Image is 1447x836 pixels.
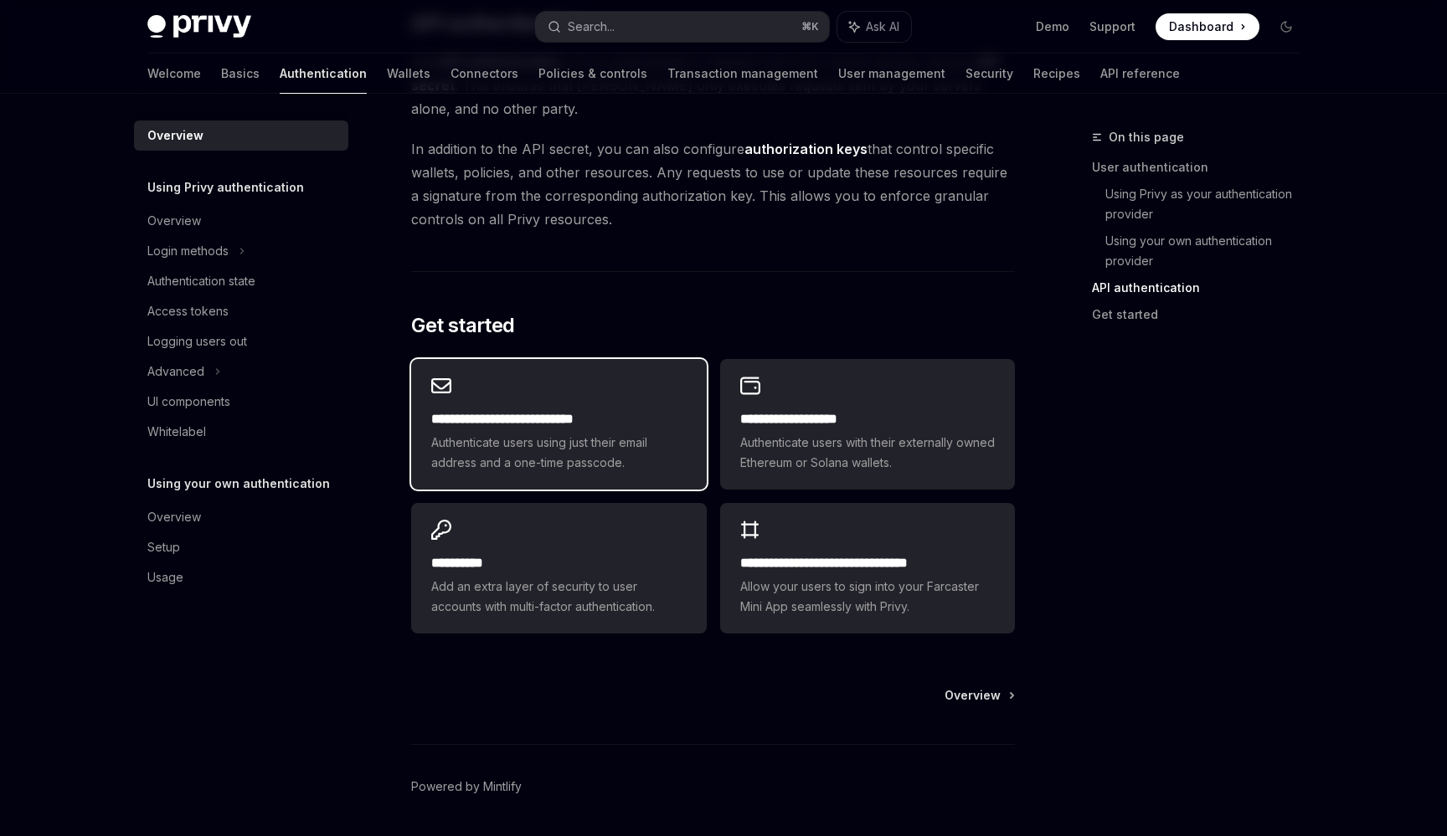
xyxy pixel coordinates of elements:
a: UI components [134,387,348,417]
button: Ask AI [837,12,911,42]
div: Search... [568,17,615,37]
div: Authentication state [147,271,255,291]
span: In addition to the API secret, you can also configure that control specific wallets, policies, an... [411,137,1015,231]
div: Login methods [147,241,229,261]
button: Search...⌘K [536,12,829,42]
span: ⌘ K [801,20,819,33]
a: User management [838,54,945,94]
a: API authentication [1092,274,1313,301]
a: Overview [134,502,348,532]
a: Using Privy as your authentication provider [1105,181,1313,228]
span: Add an extra layer of security to user accounts with multi-factor authentication. [431,577,686,617]
a: Security [966,54,1013,94]
span: Get started [411,312,514,339]
div: UI components [147,392,230,412]
a: Authentication [280,54,367,94]
a: Setup [134,532,348,562]
a: Get started [1092,301,1313,328]
div: Overview [147,211,201,231]
span: Authenticate users using just their email address and a one-time passcode. [431,433,686,473]
span: Allow your users to sign into your Farcaster Mini App seamlessly with Privy. [740,577,995,617]
div: Overview [147,126,203,146]
a: User authentication [1092,154,1313,181]
a: Access tokens [134,296,348,326]
a: Overview [134,206,348,236]
a: API reference [1100,54,1180,94]
a: Recipes [1033,54,1080,94]
a: Authentication state [134,266,348,296]
div: Usage [147,567,183,587]
div: Whitelabel [147,422,206,442]
a: Whitelabel [134,417,348,447]
a: Logging users out [134,326,348,356]
h5: Using your own authentication [147,474,330,494]
a: Transaction management [667,54,818,94]
a: Welcome [147,54,201,94]
a: **** *****Add an extra layer of security to user accounts with multi-factor authentication. [411,503,706,633]
a: Overview [134,121,348,151]
a: Policies & controls [538,54,647,94]
a: Overview [945,687,1013,704]
a: Basics [221,54,260,94]
a: Demo [1036,18,1069,35]
span: On this page [1109,127,1184,147]
div: Setup [147,537,180,557]
span: Overview [945,687,1001,704]
span: Authenticate users with their externally owned Ethereum or Solana wallets. [740,433,995,473]
strong: authorization keys [744,141,868,157]
a: Powered by Mintlify [411,778,522,795]
h5: Using Privy authentication [147,177,304,197]
a: Using your own authentication provider [1105,228,1313,274]
a: Connectors [451,54,518,94]
a: Usage [134,562,348,592]
div: Overview [147,507,201,527]
a: Dashboard [1156,13,1259,40]
button: Toggle dark mode [1273,13,1300,40]
img: dark logo [147,15,251,38]
a: Support [1089,18,1135,35]
span: Dashboard [1169,18,1233,35]
a: **** **** **** ****Authenticate users with their externally owned Ethereum or Solana wallets. [720,359,1015,490]
span: Ask AI [866,18,899,35]
div: Logging users out [147,331,247,351]
div: Advanced [147,362,204,382]
a: Wallets [387,54,430,94]
div: Access tokens [147,301,229,321]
